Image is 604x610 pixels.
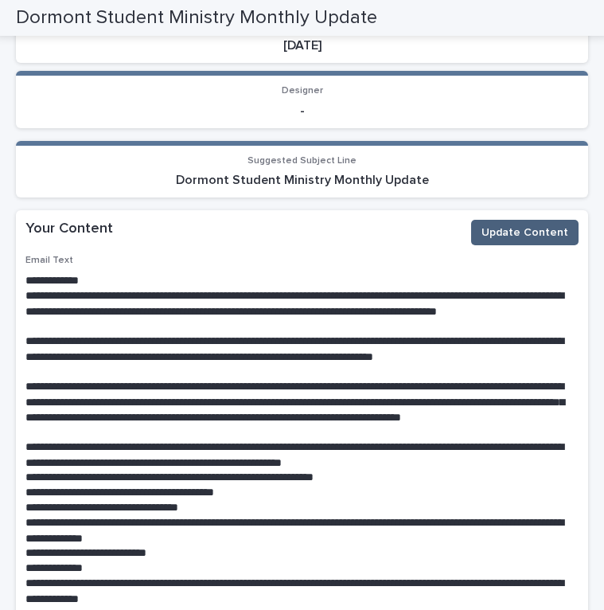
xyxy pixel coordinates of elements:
[16,6,377,29] h2: Dormont Student Ministry Monthly Update
[25,104,579,119] p: -
[247,156,357,166] span: Suggested Subject Line
[25,256,73,265] span: Email Text
[282,86,323,96] span: Designer
[25,220,113,239] h2: Your Content
[25,38,579,53] p: [DATE]
[471,220,579,245] button: Update Content
[25,173,579,188] p: Dormont Student Ministry Monthly Update
[481,225,568,240] span: Update Content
